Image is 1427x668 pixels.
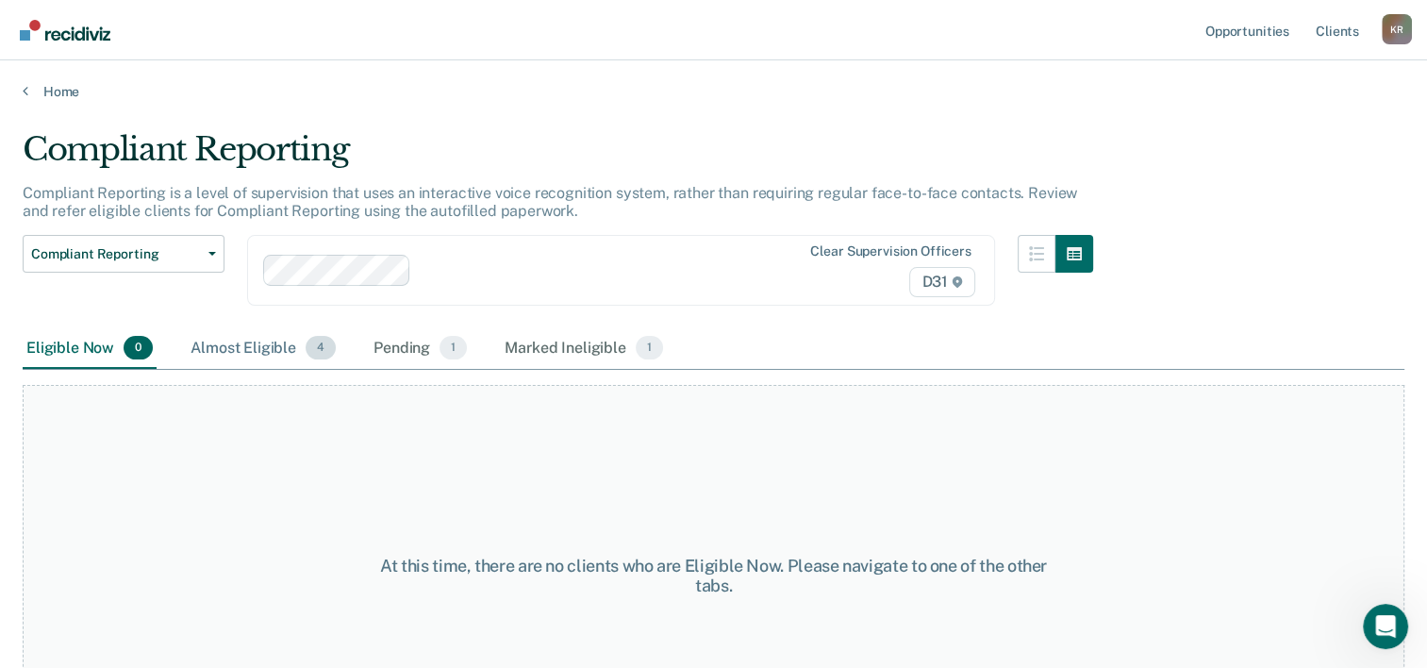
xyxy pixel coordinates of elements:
[23,83,1404,100] a: Home
[1382,14,1412,44] div: K R
[370,328,471,370] div: Pending1
[501,328,667,370] div: Marked Ineligible1
[20,20,110,41] img: Recidiviz
[440,336,467,360] span: 1
[124,336,153,360] span: 0
[187,328,340,370] div: Almost Eligible4
[23,328,157,370] div: Eligible Now0
[23,184,1077,220] p: Compliant Reporting is a level of supervision that uses an interactive voice recognition system, ...
[306,336,336,360] span: 4
[1363,604,1408,649] iframe: Intercom live chat
[810,243,971,259] div: Clear supervision officers
[636,336,663,360] span: 1
[369,556,1059,596] div: At this time, there are no clients who are Eligible Now. Please navigate to one of the other tabs.
[31,246,201,262] span: Compliant Reporting
[23,130,1093,184] div: Compliant Reporting
[23,235,224,273] button: Compliant Reporting
[1382,14,1412,44] button: Profile dropdown button
[909,267,974,297] span: D31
